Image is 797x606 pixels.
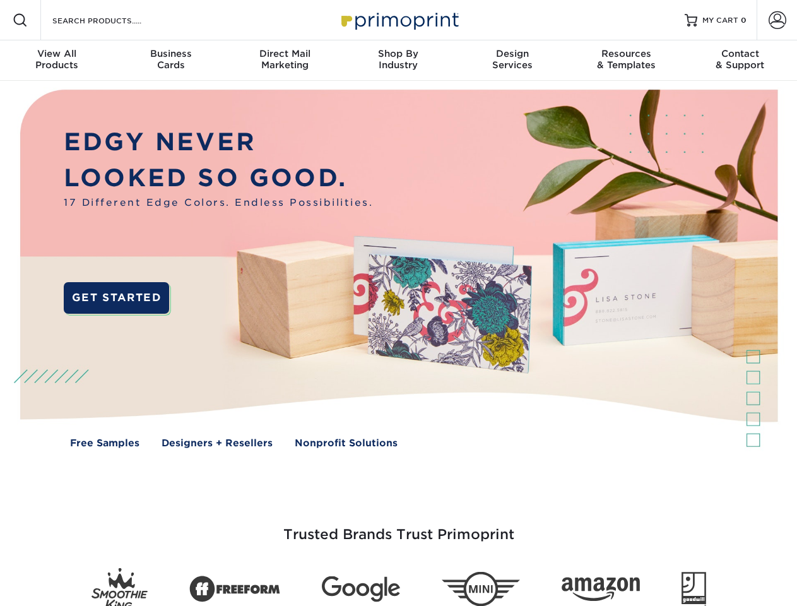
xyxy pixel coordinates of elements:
input: SEARCH PRODUCTS..... [51,13,174,28]
img: Goodwill [682,572,706,606]
a: Free Samples [70,436,139,451]
span: 0 [741,16,747,25]
span: Design [456,48,569,59]
a: DesignServices [456,40,569,81]
a: Shop ByIndustry [341,40,455,81]
div: Cards [114,48,227,71]
div: & Support [683,48,797,71]
div: & Templates [569,48,683,71]
span: Direct Mail [228,48,341,59]
a: Nonprofit Solutions [295,436,398,451]
span: Contact [683,48,797,59]
a: Designers + Resellers [162,436,273,451]
span: Shop By [341,48,455,59]
a: Resources& Templates [569,40,683,81]
p: LOOKED SO GOOD. [64,160,373,196]
span: MY CART [702,15,738,26]
a: GET STARTED [64,282,169,314]
img: Google [322,576,400,602]
div: Industry [341,48,455,71]
a: Contact& Support [683,40,797,81]
div: Marketing [228,48,341,71]
img: Amazon [562,578,640,602]
span: Resources [569,48,683,59]
span: Business [114,48,227,59]
p: EDGY NEVER [64,124,373,160]
img: Primoprint [336,6,462,33]
div: Services [456,48,569,71]
a: Direct MailMarketing [228,40,341,81]
span: 17 Different Edge Colors. Endless Possibilities. [64,196,373,210]
a: BusinessCards [114,40,227,81]
h3: Trusted Brands Trust Primoprint [30,496,768,558]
